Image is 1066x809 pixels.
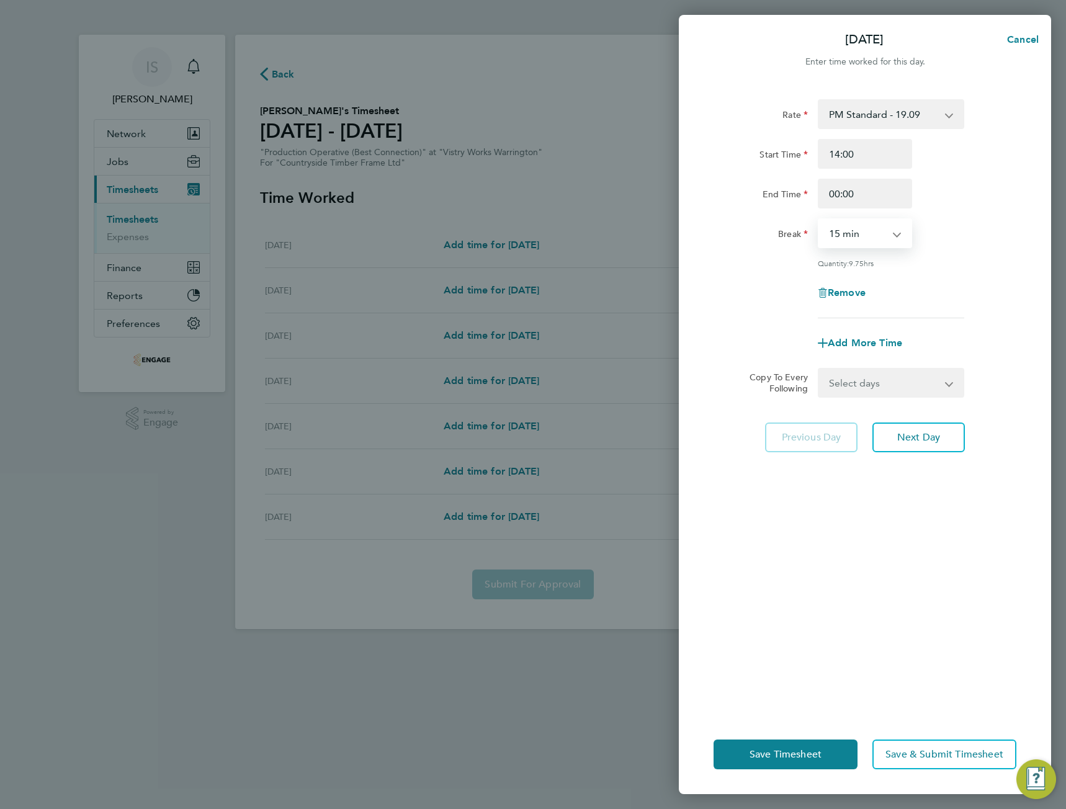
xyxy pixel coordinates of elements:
label: End Time [763,189,808,203]
span: Add More Time [828,337,902,349]
label: Start Time [759,149,808,164]
div: Quantity: hrs [818,258,964,268]
span: Save Timesheet [750,748,822,761]
button: Save & Submit Timesheet [872,740,1016,769]
label: Rate [782,109,808,124]
span: Next Day [897,431,940,444]
button: Save Timesheet [714,740,858,769]
label: Break [778,228,808,243]
button: Remove [818,288,866,298]
button: Engage Resource Center [1016,759,1056,799]
button: Next Day [872,422,965,452]
button: Add More Time [818,338,902,348]
p: [DATE] [845,31,884,48]
span: Save & Submit Timesheet [885,748,1003,761]
span: Cancel [1003,34,1039,45]
span: Remove [828,287,866,298]
input: E.g. 08:00 [818,139,912,169]
span: 9.75 [849,258,864,268]
label: Copy To Every Following [740,372,808,394]
button: Cancel [987,27,1051,52]
div: Enter time worked for this day. [679,55,1051,69]
input: E.g. 18:00 [818,179,912,208]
